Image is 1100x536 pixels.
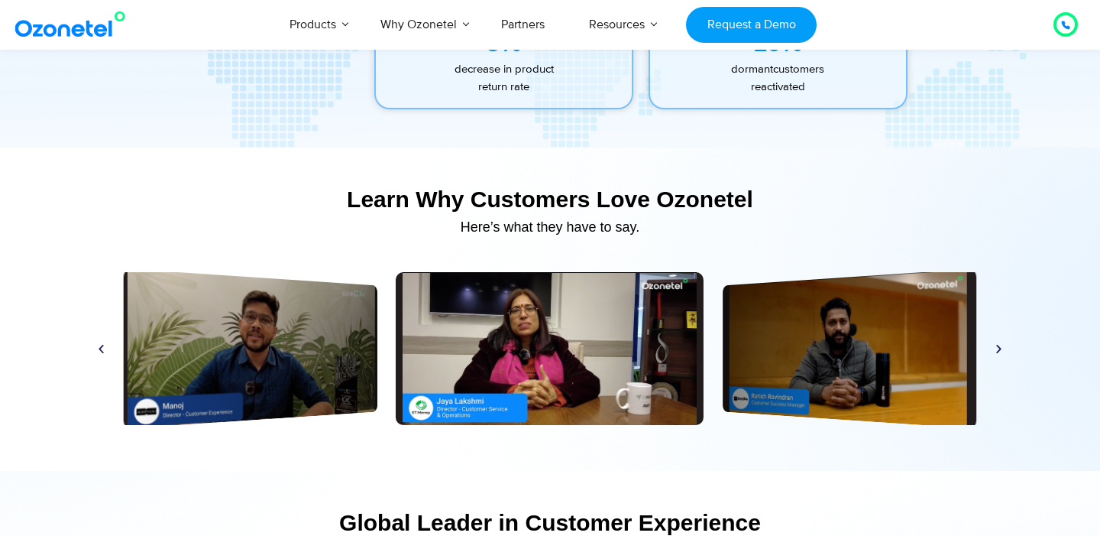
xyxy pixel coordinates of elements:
a: ET-Money.png [396,272,704,425]
p: customers reactivated [650,61,906,96]
div: 3 / 6 [723,269,976,430]
span: dormant [731,62,773,76]
div: 2 / 6 [396,272,704,425]
div: Global Leader in Customer Experience [88,509,1012,536]
div: 1 / 6 [124,269,378,430]
a: Dotpe.png [723,269,976,430]
div: Previous slide [95,343,107,355]
div: Learn Why Customers Love Ozonetel​ [88,186,1012,213]
a: Request a Demo [686,7,817,43]
div: Here’s what they have to say. [88,220,1012,234]
div: Next slide [993,343,1005,355]
p: decrease in product return rate [376,61,632,96]
a: Kapiva.png [124,269,378,430]
div: Slides [88,272,1012,425]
